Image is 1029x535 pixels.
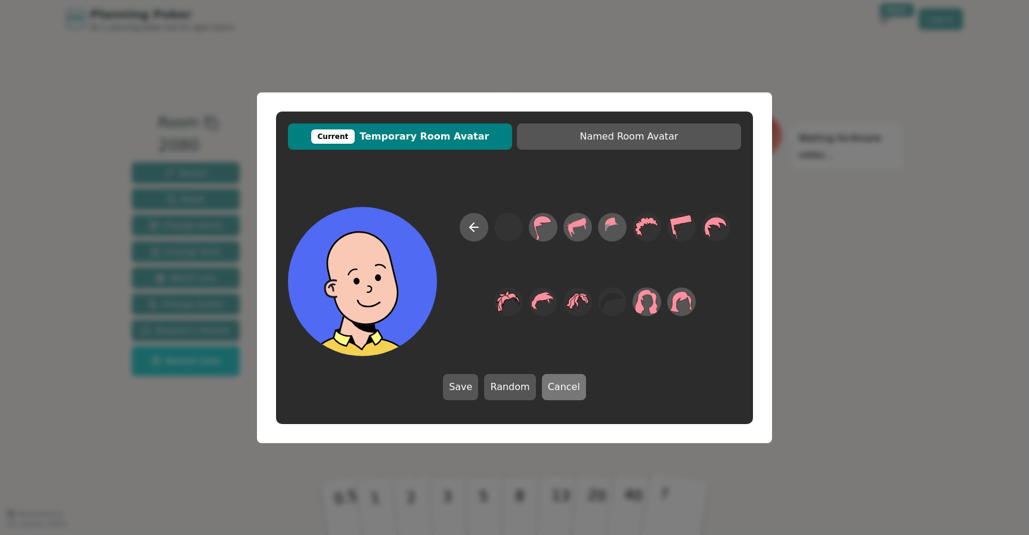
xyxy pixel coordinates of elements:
button: Random [484,374,535,400]
button: Save [443,374,478,400]
div: Current [311,129,355,144]
span: Temporary Room Avatar [294,129,506,144]
span: Named Room Avatar [523,129,735,144]
button: Named Room Avatar [517,123,741,150]
button: Cancel [542,374,586,400]
button: CurrentTemporary Room Avatar [288,123,512,150]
